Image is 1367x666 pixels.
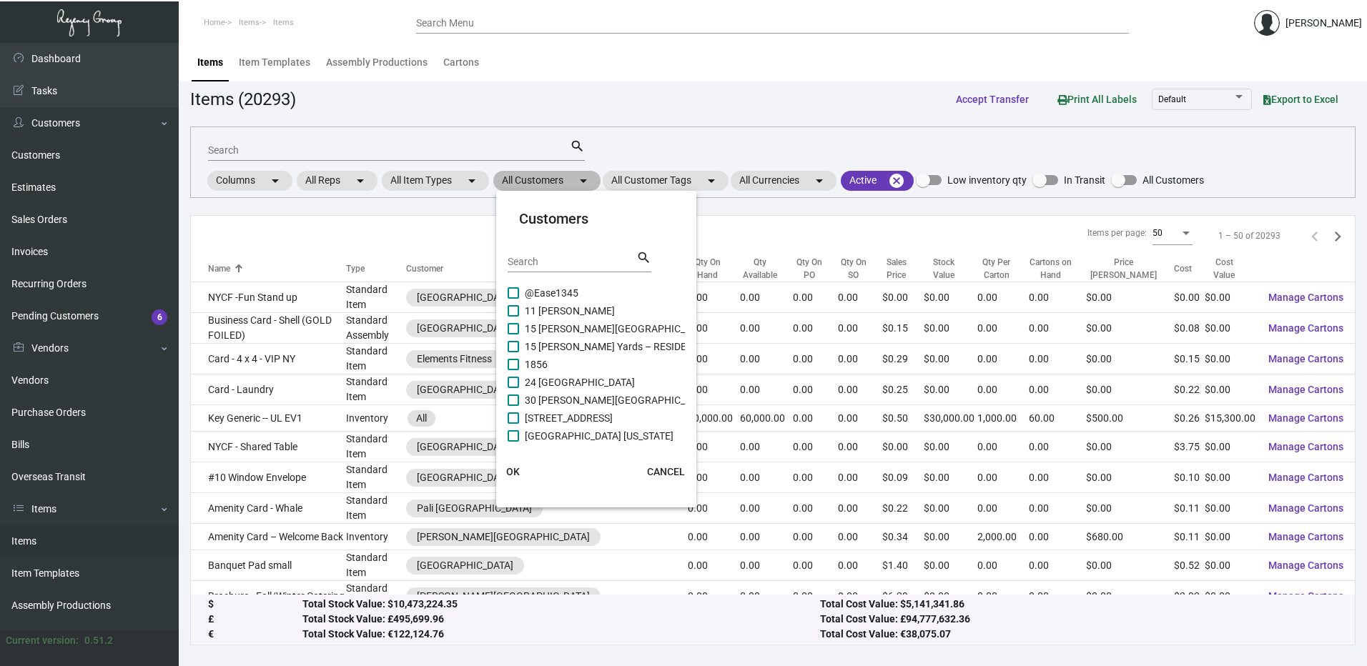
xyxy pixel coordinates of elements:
span: CANCEL [647,466,685,477]
span: 24 [GEOGRAPHIC_DATA] [525,374,635,391]
span: 11 [PERSON_NAME] [525,302,615,319]
span: 30 [PERSON_NAME][GEOGRAPHIC_DATA] - Residences [525,392,769,409]
div: 0.51.2 [84,633,113,648]
span: 15 [PERSON_NAME][GEOGRAPHIC_DATA] – RESIDENCES [525,320,780,337]
div: Current version: [6,633,79,648]
span: [GEOGRAPHIC_DATA] [US_STATE] [525,427,673,444]
mat-icon: search [636,249,651,267]
span: 1856 [525,356,548,373]
mat-card-title: Customers [519,208,673,229]
button: OK [490,459,536,484]
span: @Ease1345 [525,284,578,302]
span: [STREET_ADDRESS] [525,409,613,427]
span: OK [506,466,520,477]
button: CANCEL [636,459,696,484]
span: 15 [PERSON_NAME] Yards – RESIDENCES - Inactive [525,338,754,355]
